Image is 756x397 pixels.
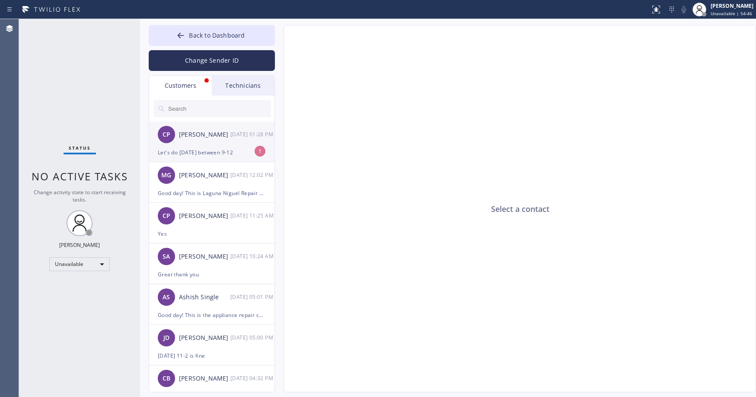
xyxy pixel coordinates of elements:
div: 08/19/2025 9:25 AM [230,211,275,221]
span: MG [161,170,171,180]
span: CP [163,211,170,221]
span: Unavailable | 54:46 [711,10,752,16]
div: [PERSON_NAME] [179,211,230,221]
div: Unavailable [49,257,110,271]
div: Great thank you [158,269,266,279]
div: 08/19/2025 9:01 AM [230,292,275,302]
button: Back to Dashboard [149,25,275,46]
span: AS [163,292,170,302]
button: Change Sender ID [149,50,275,71]
span: CP [163,130,170,140]
div: Let's do [DATE] between 9-12 [158,147,266,157]
div: Ashish Single [179,292,230,302]
span: No active tasks [32,169,128,183]
input: Search [167,100,271,117]
div: 08/19/2025 9:28 AM [230,129,275,139]
div: Technicians [212,76,274,96]
div: 08/18/2025 9:32 AM [230,373,275,383]
div: [PERSON_NAME] [179,252,230,262]
div: [PERSON_NAME] [59,241,100,249]
button: Mute [678,3,690,16]
span: CB [163,374,170,384]
div: 1 [255,146,265,157]
div: 08/19/2025 9:00 AM [230,333,275,343]
span: Status [69,145,91,151]
span: JD [163,333,169,343]
span: SA [163,252,170,262]
div: Yes [158,229,266,239]
div: [PERSON_NAME] [179,333,230,343]
span: Back to Dashboard [189,31,245,39]
div: 08/19/2025 9:24 AM [230,251,275,261]
div: Good day! This is the appliance repair company. Unfortunately our phone rep made a mistake. We do... [158,310,266,320]
div: [PERSON_NAME] [179,170,230,180]
div: 08/19/2025 9:02 AM [230,170,275,180]
div: [PERSON_NAME] [711,2,753,10]
div: [PERSON_NAME] [179,374,230,384]
div: Customers [149,76,212,96]
div: Good day! This is Laguna Niguel Repair Service. Unfortunately the tech already left the area. Wou... [158,188,266,198]
span: Change activity state to start receiving tasks. [34,189,126,203]
div: [PERSON_NAME] [179,130,230,140]
div: [DATE] 11-2 is fine [158,351,266,361]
